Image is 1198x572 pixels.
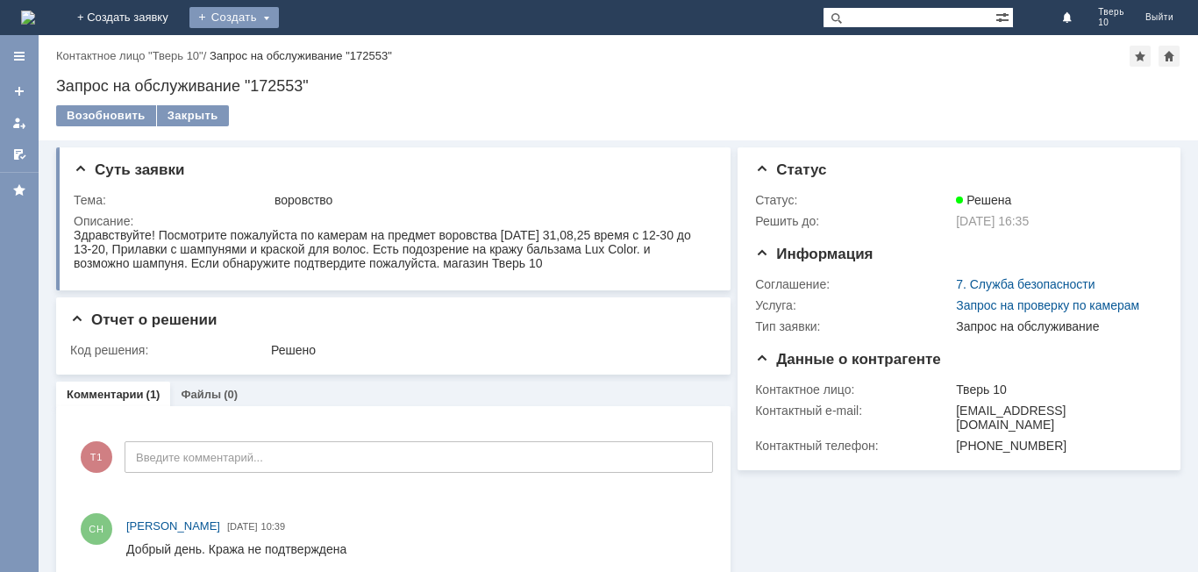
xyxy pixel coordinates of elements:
a: Комментарии [67,388,144,401]
span: Отчет о решении [70,311,217,328]
a: Создать заявку [5,77,33,105]
div: Добавить в избранное [1130,46,1151,67]
span: Расширенный поиск [995,8,1013,25]
a: Запрос на проверку по камерам [956,298,1139,312]
a: Перейти на домашнюю страницу [21,11,35,25]
a: Мои согласования [5,140,33,168]
div: Запрос на обслуживание "172553" [210,49,392,62]
span: 10 [1098,18,1124,28]
a: 7. Служба безопасности [956,277,1095,291]
div: Запрос на обслуживание "172553" [56,77,1180,95]
span: [PERSON_NAME] [126,519,220,533]
div: Соглашение: [755,277,952,291]
div: [PHONE_NUMBER] [956,439,1155,453]
span: 10:39 [261,521,286,532]
div: Статус: [755,193,952,207]
div: Решить до: [755,214,952,228]
span: Решена [956,193,1011,207]
div: Услуга: [755,298,952,312]
div: Контактный телефон: [755,439,952,453]
div: / [56,49,210,62]
a: [PERSON_NAME] [126,518,220,535]
span: Информация [755,246,873,262]
div: Тверь 10 [956,383,1155,397]
div: Код решения: [70,343,267,357]
div: (1) [146,388,160,401]
div: воровство [275,193,707,207]
span: [DATE] 16:35 [956,214,1029,228]
div: Сделать домашней страницей [1159,46,1180,67]
a: Мои заявки [5,109,33,137]
div: [EMAIL_ADDRESS][DOMAIN_NAME] [956,404,1155,432]
div: Запрос на обслуживание [956,319,1155,333]
div: Решено [271,343,707,357]
div: Контактное лицо: [755,383,952,397]
div: Описание: [74,214,710,228]
span: [DATE] [227,521,258,532]
div: Создать [189,7,279,28]
span: Т1 [81,441,112,473]
div: Контактный e-mail: [755,404,952,418]
span: Данные о контрагенте [755,351,941,368]
a: Файлы [181,388,221,401]
div: Тип заявки: [755,319,952,333]
div: Тема: [74,193,271,207]
span: Суть заявки [74,161,184,178]
span: Тверь [1098,7,1124,18]
a: Контактное лицо "Тверь 10" [56,49,203,62]
span: Статус [755,161,826,178]
img: logo [21,11,35,25]
div: (0) [224,388,238,401]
